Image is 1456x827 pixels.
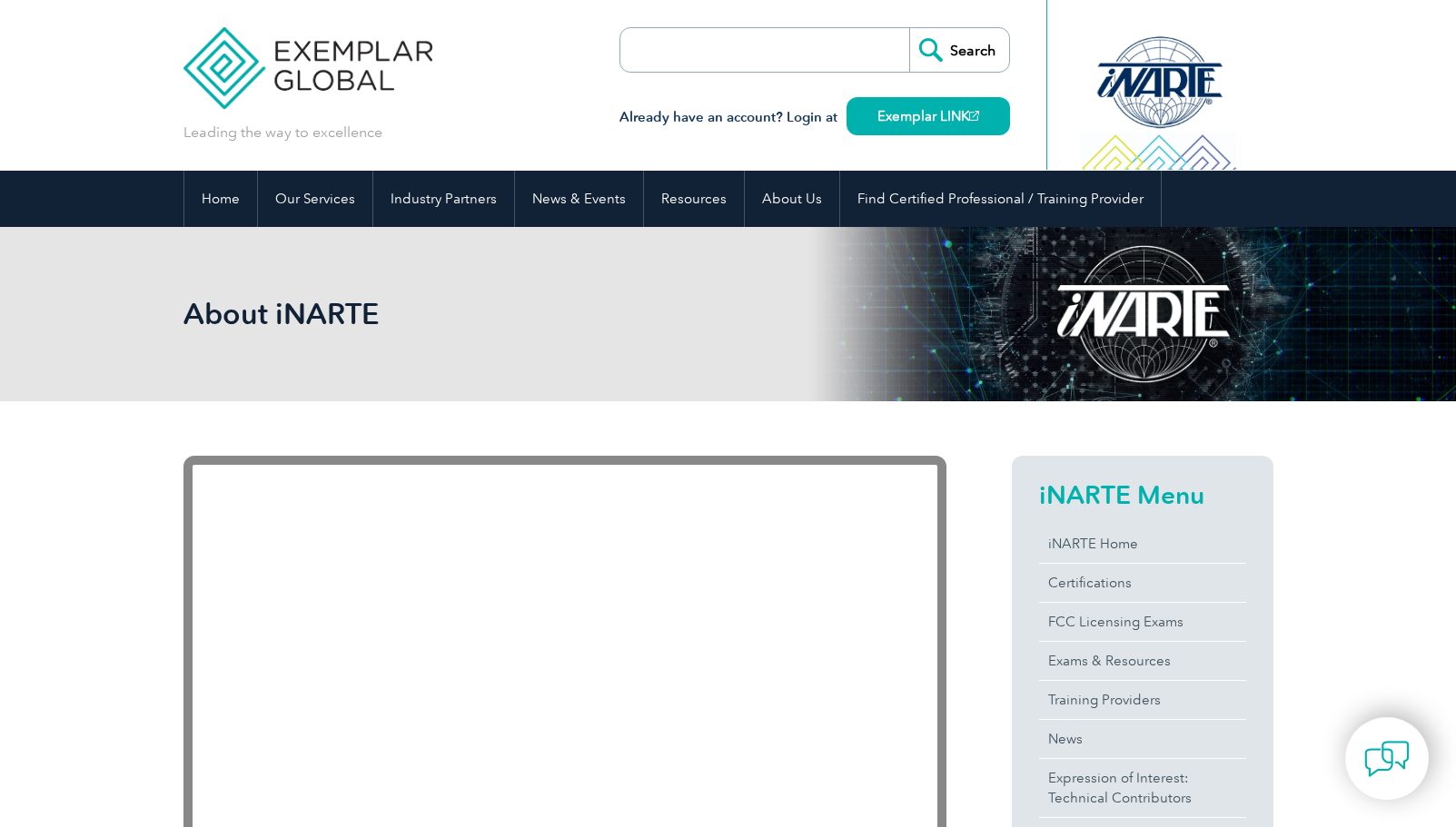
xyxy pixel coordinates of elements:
[184,171,257,227] a: Home
[644,171,744,227] a: Resources
[840,171,1161,227] a: Find Certified Professional / Training Provider
[847,97,1010,135] a: Exemplar LINK
[1364,736,1410,782] img: contact-chat.png
[1039,759,1246,817] a: Expression of Interest:Technical Contributors
[619,106,1010,129] h3: Already have an account? Login at
[745,171,839,227] a: About Us
[1039,681,1246,719] a: Training Providers
[183,300,946,329] h2: About iNARTE
[1039,720,1246,758] a: News
[1039,603,1246,641] a: FCC Licensing Exams
[1039,564,1246,602] a: Certifications
[183,123,382,143] p: Leading the way to excellence
[969,111,979,121] img: open_square.png
[373,171,514,227] a: Industry Partners
[1039,642,1246,680] a: Exams & Resources
[515,171,643,227] a: News & Events
[258,171,372,227] a: Our Services
[1039,480,1246,509] h2: iNARTE Menu
[909,28,1009,72] input: Search
[1039,525,1246,563] a: iNARTE Home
